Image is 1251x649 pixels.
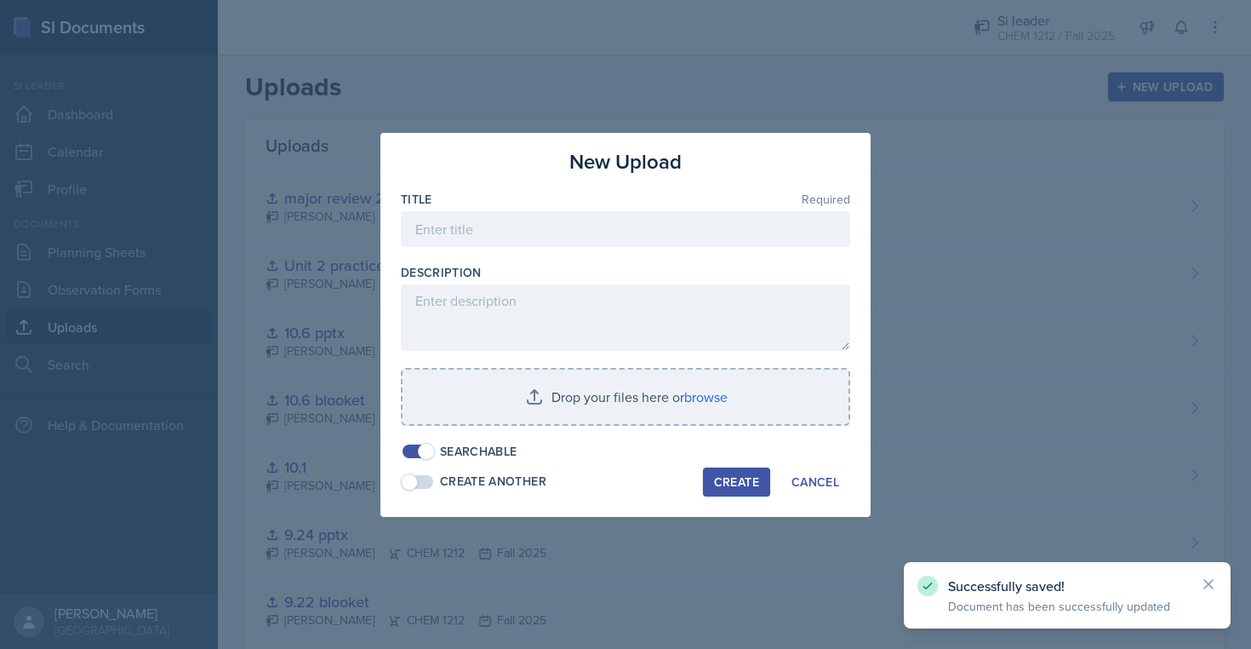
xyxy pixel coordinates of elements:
p: Document has been successfully updated [948,598,1186,615]
p: Successfully saved! [948,577,1186,594]
button: Cancel [780,468,850,497]
label: Description [401,264,482,281]
div: Create [714,475,759,489]
button: Create [703,468,770,497]
h3: New Upload [569,146,682,177]
div: Create Another [440,473,546,491]
div: Searchable [440,443,517,461]
input: Enter title [401,211,850,247]
div: Cancel [791,475,839,489]
label: Title [401,191,432,208]
span: Required [802,193,850,205]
